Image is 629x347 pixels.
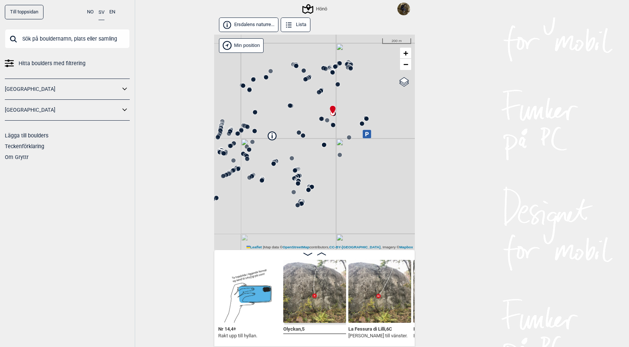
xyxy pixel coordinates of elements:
[218,260,281,323] img: Bilde Mangler
[348,260,411,323] img: La Fessura di Lilli 230421
[348,332,407,340] p: [PERSON_NAME] till vänster.
[5,29,130,48] input: Sök på bouldernamn, plats eller samling
[400,48,411,59] a: Zoom in
[109,5,115,19] button: EN
[283,260,346,323] img: Olyckan 230421
[218,325,236,332] span: Nr 14 , 4+
[5,143,44,149] a: Teckenförklaring
[397,3,410,15] img: Falling
[403,48,408,58] span: +
[5,105,120,115] a: [GEOGRAPHIC_DATA]
[5,84,120,95] a: [GEOGRAPHIC_DATA]
[246,245,262,249] a: Leaflet
[245,245,415,250] div: Map data © contributors, , Imagery ©
[5,133,48,139] a: Lägga till boulders
[329,245,381,249] a: CC-BY-[GEOGRAPHIC_DATA]
[5,5,43,19] a: Till toppsidan
[99,5,104,20] button: SV
[5,58,130,69] a: Hitta boulders med filtrering
[219,17,278,32] button: Ersdalens naturre...
[219,38,264,53] div: Vis min position
[382,38,411,44] div: 200 m
[413,260,476,323] img: I kast med fladhander 230421
[281,17,310,32] button: Lista
[400,59,411,70] a: Zoom out
[283,325,304,332] span: Olyckan , 5
[5,154,29,160] a: Om Gryttr
[348,325,392,332] span: La Fessura di Lilli , 6C
[263,245,264,249] span: |
[413,332,466,340] p: En något lättare variant g
[19,58,86,69] span: Hitta boulders med filtrering
[397,74,411,90] a: Layers
[303,4,327,13] div: Hönö
[87,5,94,19] button: NO
[399,245,413,249] a: Mapbox
[403,60,408,69] span: −
[413,325,466,332] span: I kast med fladhänder , 6B
[283,245,309,249] a: OpenStreetMap
[218,332,257,340] p: Rakt upp till hyllan.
